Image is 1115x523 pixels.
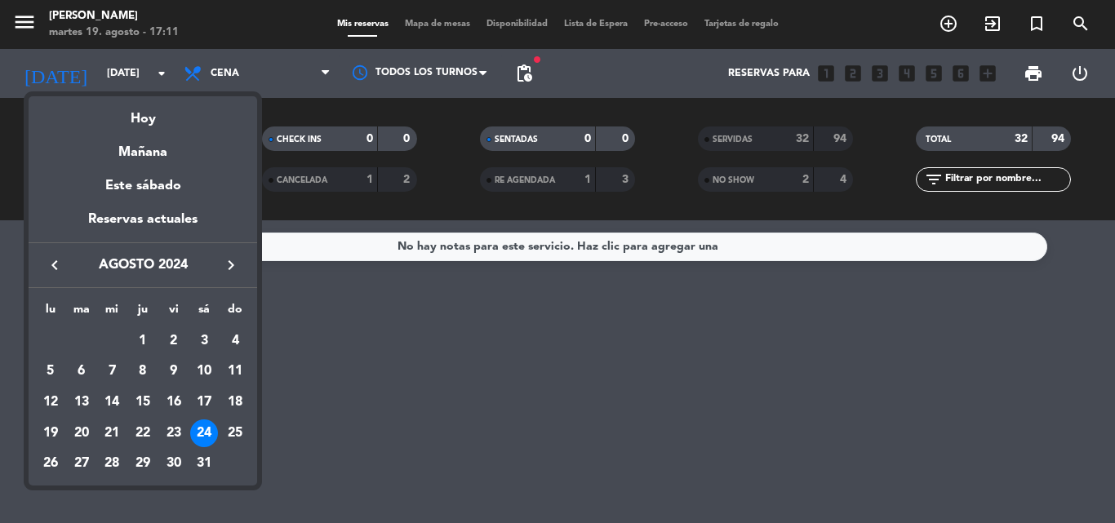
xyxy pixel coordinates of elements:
td: 21 de agosto de 2024 [96,418,127,449]
td: 24 de agosto de 2024 [189,418,220,449]
div: Reservas actuales [29,209,257,242]
div: 16 [160,388,188,416]
td: 4 de agosto de 2024 [220,326,251,357]
button: keyboard_arrow_right [216,255,246,276]
td: 9 de agosto de 2024 [158,357,189,388]
div: 22 [129,419,157,447]
div: 21 [98,419,126,447]
td: 28 de agosto de 2024 [96,449,127,480]
div: 24 [190,419,218,447]
th: miércoles [96,300,127,326]
div: 3 [190,327,218,355]
div: 27 [68,450,96,478]
div: 25 [221,419,249,447]
div: 7 [98,357,126,385]
div: 17 [190,388,218,416]
td: 14 de agosto de 2024 [96,387,127,418]
th: martes [66,300,97,326]
td: 1 de agosto de 2024 [127,326,158,357]
td: 3 de agosto de 2024 [189,326,220,357]
i: keyboard_arrow_left [45,255,64,275]
td: AGO. [35,326,127,357]
div: Este sábado [29,163,257,209]
td: 11 de agosto de 2024 [220,357,251,388]
td: 13 de agosto de 2024 [66,387,97,418]
td: 20 de agosto de 2024 [66,418,97,449]
td: 16 de agosto de 2024 [158,387,189,418]
div: 26 [37,450,64,478]
div: Hoy [29,96,257,130]
td: 23 de agosto de 2024 [158,418,189,449]
div: 10 [190,357,218,385]
td: 25 de agosto de 2024 [220,418,251,449]
div: 8 [129,357,157,385]
div: 13 [68,388,96,416]
td: 12 de agosto de 2024 [35,387,66,418]
div: 2 [160,327,188,355]
td: 19 de agosto de 2024 [35,418,66,449]
button: keyboard_arrow_left [40,255,69,276]
th: domingo [220,300,251,326]
div: 28 [98,450,126,478]
div: 15 [129,388,157,416]
div: 29 [129,450,157,478]
div: 31 [190,450,218,478]
td: 18 de agosto de 2024 [220,387,251,418]
div: 18 [221,388,249,416]
div: 19 [37,419,64,447]
td: 17 de agosto de 2024 [189,387,220,418]
div: Mañana [29,130,257,163]
th: viernes [158,300,189,326]
td: 27 de agosto de 2024 [66,449,97,480]
td: 31 de agosto de 2024 [189,449,220,480]
div: 20 [68,419,96,447]
td: 15 de agosto de 2024 [127,387,158,418]
th: lunes [35,300,66,326]
th: jueves [127,300,158,326]
td: 8 de agosto de 2024 [127,357,158,388]
td: 2 de agosto de 2024 [158,326,189,357]
div: 6 [68,357,96,385]
div: 12 [37,388,64,416]
td: 7 de agosto de 2024 [96,357,127,388]
div: 9 [160,357,188,385]
div: 1 [129,327,157,355]
i: keyboard_arrow_right [221,255,241,275]
div: 11 [221,357,249,385]
div: 14 [98,388,126,416]
th: sábado [189,300,220,326]
div: 5 [37,357,64,385]
div: 23 [160,419,188,447]
td: 29 de agosto de 2024 [127,449,158,480]
div: 30 [160,450,188,478]
td: 5 de agosto de 2024 [35,357,66,388]
td: 6 de agosto de 2024 [66,357,97,388]
span: agosto 2024 [69,255,216,276]
div: 4 [221,327,249,355]
td: 30 de agosto de 2024 [158,449,189,480]
td: 10 de agosto de 2024 [189,357,220,388]
td: 22 de agosto de 2024 [127,418,158,449]
td: 26 de agosto de 2024 [35,449,66,480]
